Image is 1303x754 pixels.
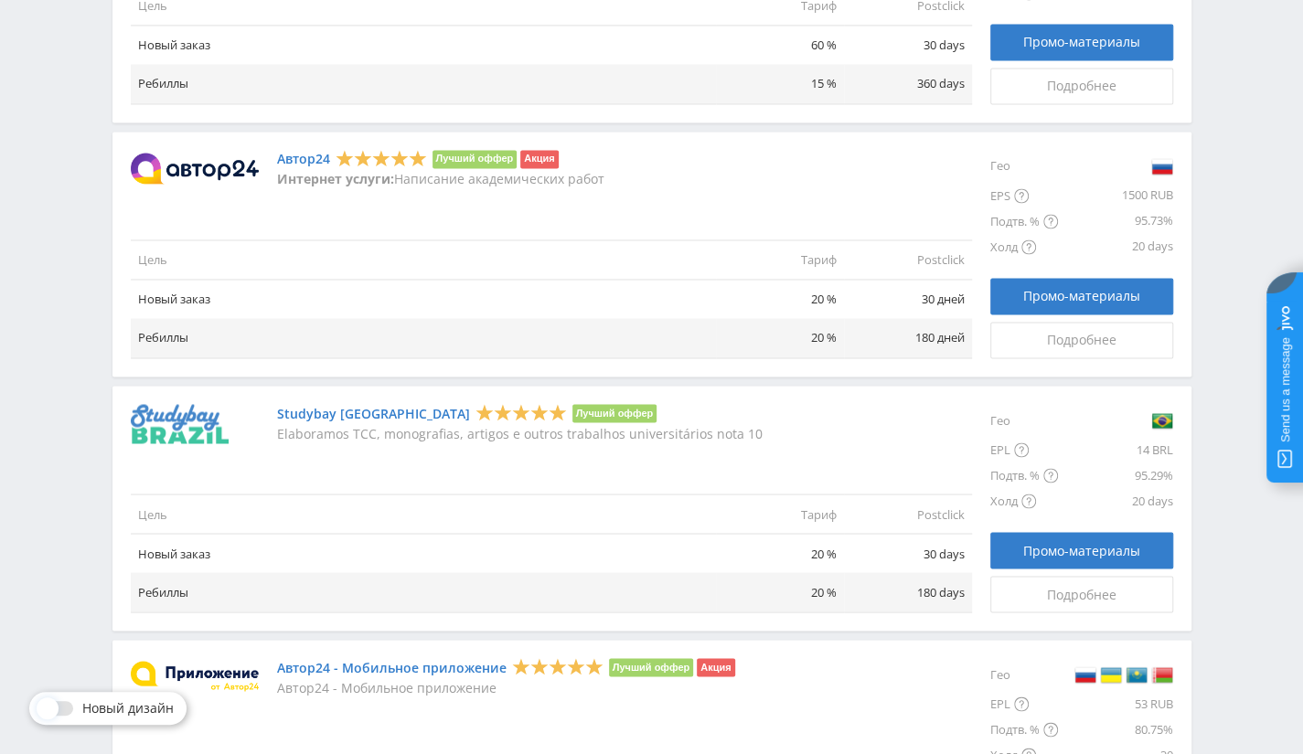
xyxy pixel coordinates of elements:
[277,170,394,187] strong: Интернет услуги:
[1058,183,1173,208] div: 1500 RUB
[1047,79,1116,93] span: Подробнее
[82,701,174,716] span: Новый дизайн
[844,240,972,280] td: Postclick
[131,240,716,280] td: Цель
[990,322,1173,358] a: Подробнее
[990,437,1058,462] div: EPL
[844,572,972,611] td: 180 days
[716,64,844,103] td: 15 %
[716,240,844,280] td: Тариф
[131,572,716,611] td: Ребиллы
[990,658,1058,691] div: Гео
[277,406,470,420] a: Studybay [GEOGRAPHIC_DATA]
[990,404,1058,437] div: Гео
[716,280,844,319] td: 20 %
[520,150,558,168] li: Акция
[844,280,972,319] td: 30 дней
[433,150,518,168] li: Лучший оффер
[609,658,694,676] li: Лучший оффер
[131,153,259,184] img: Автор24
[990,576,1173,612] a: Подробнее
[990,488,1058,514] div: Холд
[1058,488,1173,514] div: 20 days
[716,572,844,611] td: 20 %
[131,534,716,573] td: Новый заказ
[1023,35,1140,49] span: Промо-материалы
[1058,437,1173,462] div: 14 BRL
[336,148,427,167] div: 5 Stars
[1023,543,1140,558] span: Промо-материалы
[131,318,716,357] td: Ребиллы
[990,234,1058,260] div: Холд
[131,64,716,103] td: Ребиллы
[1058,234,1173,260] div: 20 days
[716,534,844,573] td: 20 %
[716,26,844,65] td: 60 %
[844,534,972,573] td: 30 days
[277,172,604,186] p: Написание академических работ
[990,68,1173,104] a: Подробнее
[131,404,229,443] img: Studybay Brazil
[844,64,972,103] td: 360 days
[990,278,1173,314] a: Промо-материалы
[1023,289,1140,303] span: Промо-материалы
[990,691,1058,717] div: EPL
[512,656,603,675] div: 5 Stars
[131,661,259,691] img: Автор24 - Мобильное приложение
[716,318,844,357] td: 20 %
[990,24,1173,60] a: Промо-материалы
[990,208,1058,234] div: Подтв. %
[277,660,507,674] a: Автор24 - Мобильное приложение
[990,183,1058,208] div: EPS
[277,426,763,441] p: Elaboramos TCC, monografias, artigos e outros trabalhos universitários nota 10
[990,462,1058,488] div: Подтв. %
[572,404,657,422] li: Лучший оффер
[716,494,844,534] td: Тариф
[1047,333,1116,347] span: Подробнее
[844,318,972,357] td: 180 дней
[990,150,1058,183] div: Гео
[131,494,716,534] td: Цель
[1047,587,1116,601] span: Подробнее
[1058,208,1173,234] div: 95.73%
[1058,691,1173,717] div: 53 RUB
[990,532,1173,568] a: Промо-материалы
[475,402,567,421] div: 5 Stars
[844,26,972,65] td: 30 days
[697,658,734,676] li: Акция
[277,680,735,695] p: Автор24 - Мобильное приложение
[1058,717,1173,742] div: 80.75%
[131,26,716,65] td: Новый заказ
[1058,462,1173,488] div: 95.29%
[277,152,330,166] a: Автор24
[990,717,1058,742] div: Подтв. %
[844,494,972,534] td: Postclick
[131,280,716,319] td: Новый заказ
